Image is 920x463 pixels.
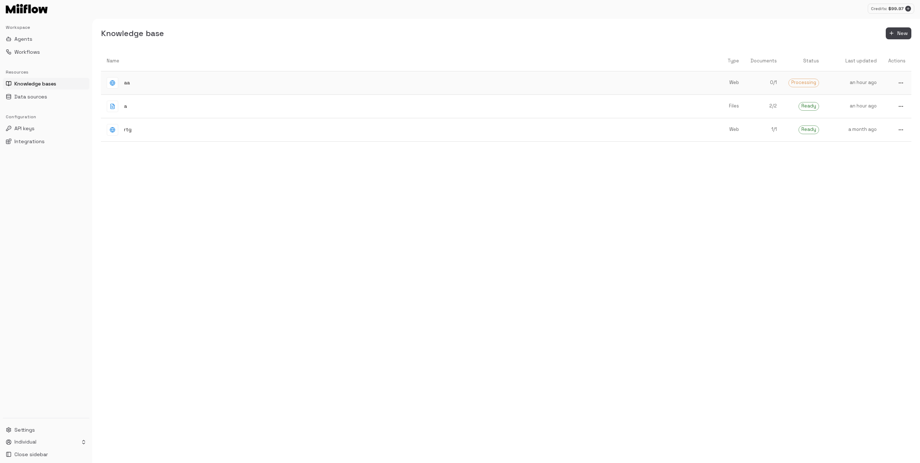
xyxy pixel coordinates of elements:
a: 1/1 [745,120,783,139]
p: an hour ago [831,79,877,86]
a: more [883,119,911,140]
a: aa [101,71,709,94]
img: Logo [6,4,48,13]
span: Ready [799,103,819,110]
th: Name [101,51,709,71]
p: a month ago [831,126,877,133]
p: rtg [124,126,132,133]
span: Close sidebar [14,451,48,458]
button: Settings [3,424,89,436]
div: Workspace [3,22,89,33]
a: an hour ago [825,97,883,115]
p: Web [715,126,739,133]
button: Agents [3,33,89,45]
th: Last updated [825,51,883,71]
p: Files [715,103,739,110]
span: Integrations [14,138,45,145]
p: aa [124,79,130,87]
button: New [886,27,911,39]
a: a month ago [825,120,883,139]
th: Status [783,51,825,71]
button: Knowledge bases [3,78,89,89]
span: Agents [14,35,32,43]
p: Web [715,79,739,86]
a: rtg [101,118,709,141]
button: Individual [3,437,89,447]
span: Data sources [14,93,47,100]
p: $ 99.97 [888,5,904,12]
a: Ready [783,96,825,116]
p: 1 / 1 [751,126,777,133]
p: 2 / 2 [751,103,777,110]
span: Ready [799,126,819,133]
button: Toggle Sidebar [89,19,95,463]
button: Add credits [905,6,911,12]
button: more [896,78,906,88]
button: API keys [3,123,89,134]
button: Data sources [3,91,89,102]
th: Type [709,51,745,71]
button: Integrations [3,136,89,147]
span: New [897,29,908,38]
div: Resources [3,66,89,78]
a: a [101,95,709,118]
a: an hour ago [825,74,883,92]
p: 0 / 1 [751,79,777,86]
span: Processing [789,79,819,86]
a: Web [709,74,745,92]
button: more [896,125,906,135]
span: Workflows [14,48,40,56]
button: Close sidebar [3,449,89,460]
th: Documents [745,51,783,71]
p: an hour ago [831,103,877,110]
a: Ready [783,120,825,140]
a: Processing [783,73,825,93]
a: more [883,96,911,117]
span: API keys [14,125,35,132]
span: Knowledge bases [14,80,56,87]
p: Individual [14,439,36,446]
span: Settings [14,426,35,433]
a: more [883,72,911,93]
a: Web [709,120,745,139]
a: 0/1 [745,74,783,92]
a: 2/2 [745,97,783,115]
div: Configuration [3,111,89,123]
button: more [896,102,906,111]
a: Files [709,97,745,115]
p: a [124,102,127,110]
h5: Knowledge base [101,28,164,39]
p: Credits: [871,6,887,12]
button: Workflows [3,46,89,58]
th: Actions [883,51,911,71]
